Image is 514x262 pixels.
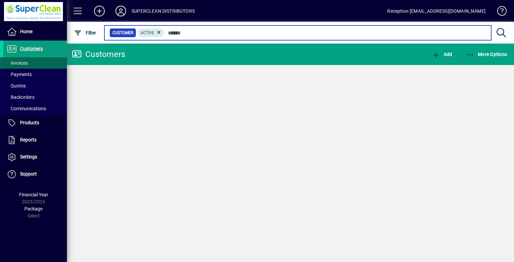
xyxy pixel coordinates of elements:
[7,106,46,111] span: Communications
[132,6,195,16] div: SUPERCLEAN DISTRIBUTORS
[19,192,48,197] span: Financial Year
[466,52,507,57] span: More Options
[112,29,133,36] span: Customer
[74,30,96,36] span: Filter
[3,103,67,114] a: Communications
[20,29,32,34] span: Home
[3,23,67,40] a: Home
[432,52,452,57] span: Add
[20,46,43,51] span: Customers
[3,132,67,148] a: Reports
[7,72,32,77] span: Payments
[89,5,110,17] button: Add
[387,6,486,16] div: Reception [EMAIL_ADDRESS][DOMAIN_NAME]
[3,80,67,91] a: Quotes
[72,49,125,60] div: Customers
[7,94,34,100] span: Backorders
[3,149,67,166] a: Settings
[20,137,36,142] span: Reports
[20,171,37,177] span: Support
[110,5,132,17] button: Profile
[20,120,39,125] span: Products
[3,69,67,80] a: Payments
[7,83,26,88] span: Quotes
[492,1,506,23] a: Knowledge Base
[20,154,37,159] span: Settings
[3,115,67,131] a: Products
[72,27,98,39] button: Filter
[430,48,454,60] button: Add
[7,60,28,66] span: Invoices
[3,57,67,69] a: Invoices
[3,91,67,103] a: Backorders
[24,206,42,211] span: Package
[141,30,154,35] span: Active
[465,48,509,60] button: More Options
[138,28,165,37] mat-chip: Activation Status: Active
[3,166,67,183] a: Support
